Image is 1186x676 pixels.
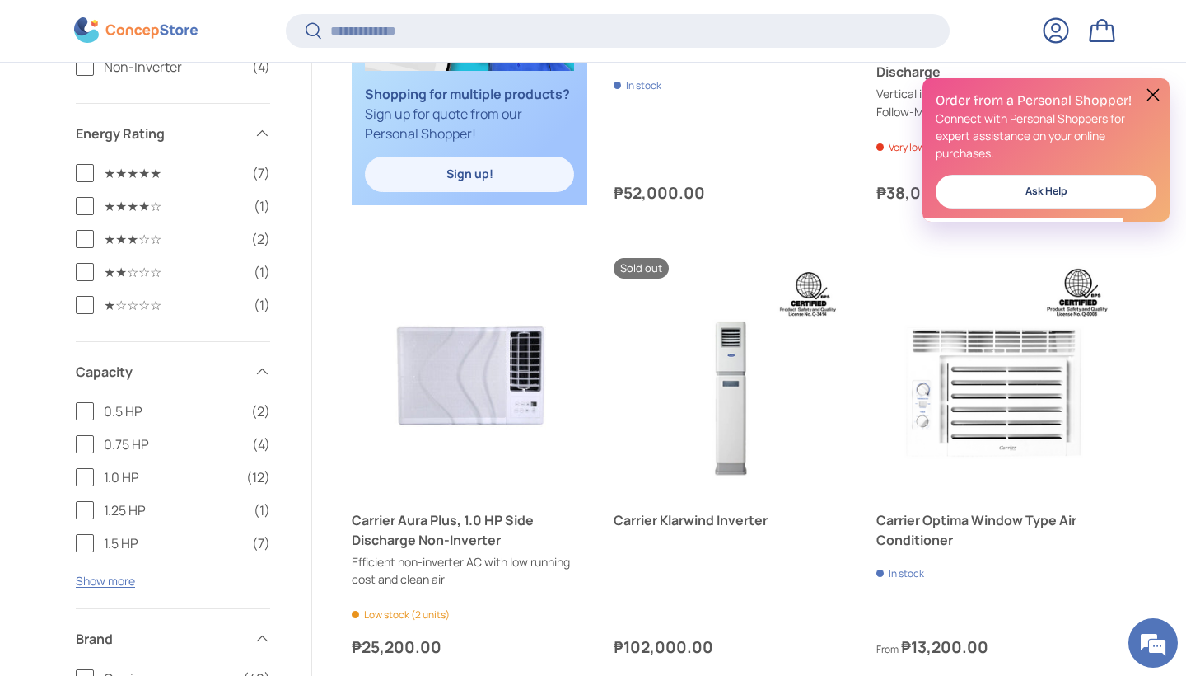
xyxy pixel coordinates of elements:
[365,157,574,192] a: Sign up!
[76,124,244,143] span: Energy Rating
[104,500,244,520] span: 1.25 HP
[365,84,574,143] p: Sign up for quote from our Personal Shopper!
[104,262,244,282] span: ★★☆☆☆
[614,258,849,494] a: Carrier Klarwind Inverter
[74,18,198,44] img: ConcepStore
[76,104,270,163] summary: Energy Rating
[104,533,242,553] span: 1.5 HP
[104,163,242,183] span: ★★★★★
[76,362,244,382] span: Capacity
[254,262,270,282] span: (1)
[104,229,241,249] span: ★★★☆☆
[252,57,270,77] span: (4)
[104,295,244,315] span: ★☆☆☆☆
[614,258,669,279] span: Sold out
[76,629,244,649] span: Brand
[251,401,270,421] span: (2)
[76,573,135,589] button: Show more
[252,434,270,454] span: (4)
[251,229,270,249] span: (2)
[104,467,236,487] span: 1.0 HP
[254,500,270,520] span: (1)
[876,42,1112,82] a: Carrier Veza 1.25 HP Vertical Discharge
[614,510,849,530] a: Carrier Klarwind Inverter
[104,196,244,216] span: ★★★★☆
[246,467,270,487] span: (12)
[104,401,241,421] span: 0.5 HP
[252,533,270,553] span: (7)
[936,92,1156,110] h2: Order from a Personal Shopper!
[254,196,270,216] span: (1)
[104,434,242,454] span: 0.75 HP
[254,295,270,315] span: (1)
[876,510,1112,550] a: Carrier Optima Window Type Air Conditioner
[365,85,570,103] strong: Shopping for multiple products?
[76,342,270,401] summary: Capacity
[252,163,270,183] span: (7)
[104,57,242,77] span: Non-Inverter
[76,609,270,669] summary: Brand
[936,110,1156,162] p: Connect with Personal Shoppers for expert assistance on your online purchases.
[876,258,1112,494] a: Carrier Optima Window Type Air Conditioner
[352,258,587,494] a: Carrier Aura Plus, 1.0 HP Side Discharge Non-Inverter
[352,510,587,550] a: Carrier Aura Plus, 1.0 HP Side Discharge Non-Inverter
[936,175,1156,209] a: Ask Help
